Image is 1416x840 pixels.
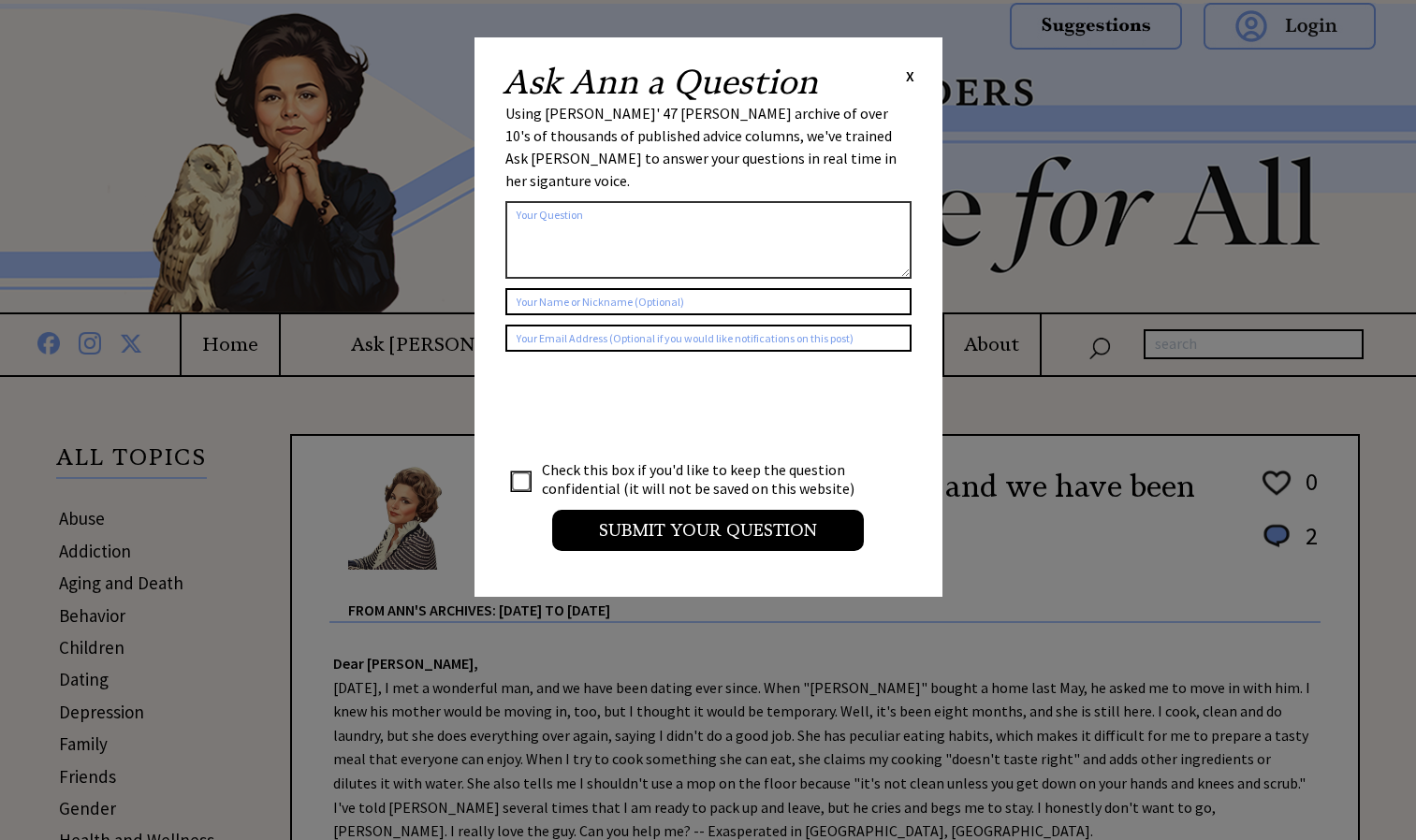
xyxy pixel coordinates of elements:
div: Using [PERSON_NAME]' 47 [PERSON_NAME] archive of over 10's of thousands of published advice colum... [505,102,912,192]
input: Submit your Question [552,510,864,551]
input: Your Email Address (Optional if you would like notifications on this post) [505,325,912,352]
h2: Ask Ann a Question [503,65,818,99]
iframe: reCAPTCHA [505,370,790,443]
span: X [906,66,914,85]
td: Check this box if you'd like to keep the question confidential (it will not be saved on this webs... [541,459,872,499]
input: Your Name or Nickname (Optional) [505,288,912,315]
